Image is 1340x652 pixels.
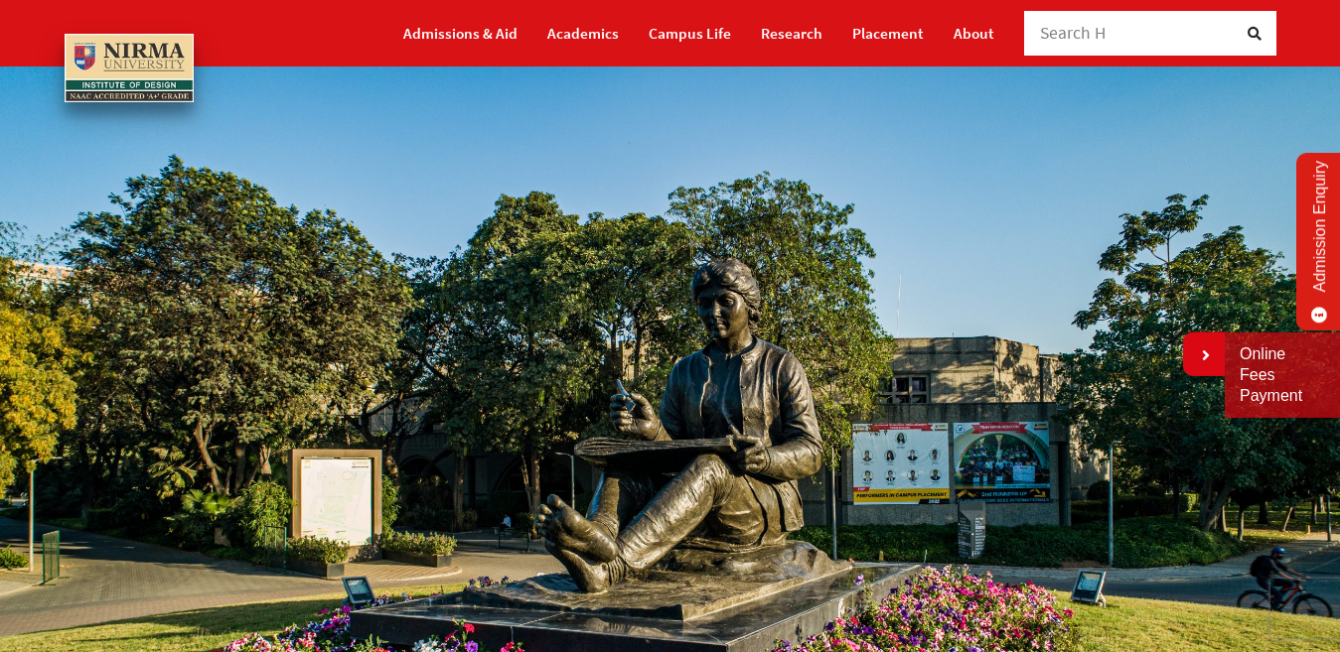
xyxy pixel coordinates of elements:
[547,16,619,51] a: Academics
[954,16,994,51] a: About
[65,34,194,102] img: main_logo
[852,16,924,51] a: Placement
[761,16,822,51] a: Research
[649,16,731,51] a: Campus Life
[1240,344,1325,406] a: Online Fees Payment
[403,16,518,51] a: Admissions & Aid
[1040,22,1107,44] span: Search H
